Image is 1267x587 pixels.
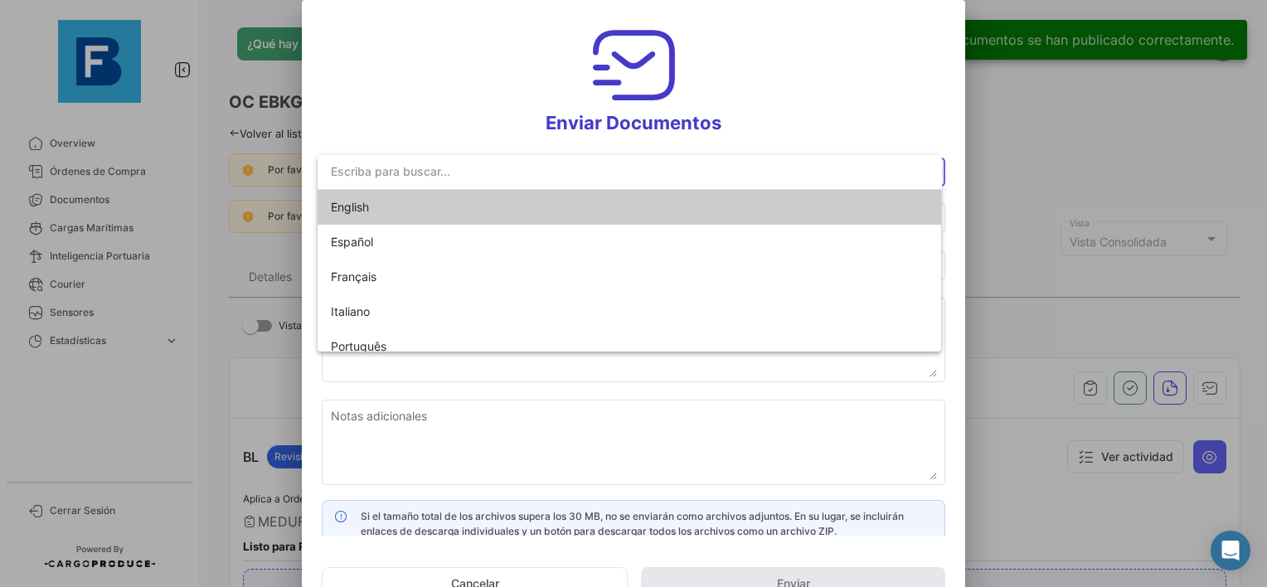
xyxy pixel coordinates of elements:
input: dropdown search [318,154,942,189]
div: Abrir Intercom Messenger [1211,531,1250,570]
span: Español [331,235,373,249]
span: English [331,200,369,214]
span: Italiano [331,304,370,318]
span: Português [331,339,386,353]
span: Français [331,269,376,284]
